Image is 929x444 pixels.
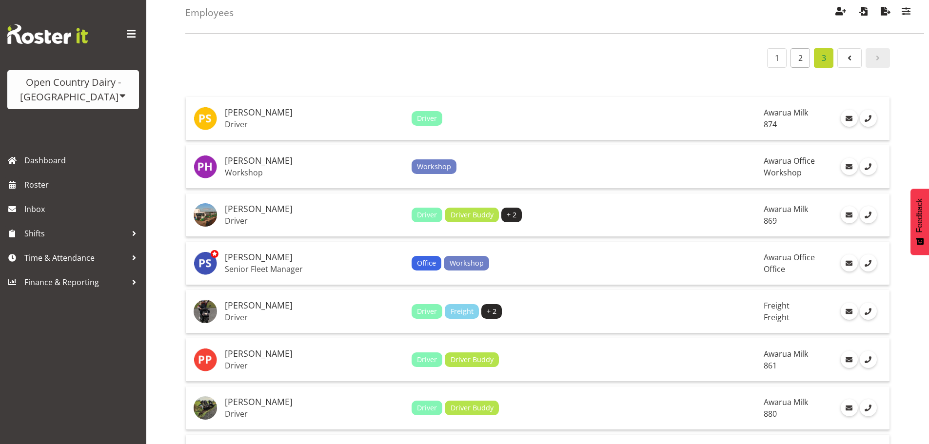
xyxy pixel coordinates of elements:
[764,360,777,371] span: 861
[194,107,217,130] img: patrick-stenton10920.jpg
[24,177,141,192] span: Roster
[17,75,129,104] div: Open Country Dairy - [GEOGRAPHIC_DATA]
[225,119,404,129] p: Driver
[7,24,88,44] img: Rosterit website logo
[487,306,496,317] span: + 2
[860,303,877,320] a: Call Employee
[451,306,474,317] span: Freight
[24,226,127,241] span: Shifts
[451,403,494,413] span: Driver Buddy
[417,403,437,413] span: Driver
[507,210,516,220] span: + 2
[417,113,437,124] span: Driver
[225,361,404,370] p: Driver
[764,215,777,226] span: 869
[194,155,217,178] img: paul-hamilton7465.jpg
[853,2,873,23] button: Import Employees
[225,409,404,419] p: Driver
[225,204,404,214] h5: [PERSON_NAME]
[194,300,217,323] img: peter-duncan5cf5a8f77e22ff3a51bba016ddf55f3d.png
[841,254,858,271] a: Email Employee
[194,348,217,371] img: philip-peek7460.jpg
[417,354,437,365] span: Driver
[450,258,484,269] span: Workshop
[24,275,127,290] span: Finance & Reporting
[915,198,924,232] span: Feedback
[451,210,494,220] span: Driver Buddy
[24,153,141,168] span: Dashboard
[225,264,404,274] p: Senior Fleet Manager
[225,168,404,177] p: Workshop
[764,119,777,130] span: 874
[225,108,404,117] h5: [PERSON_NAME]
[764,204,808,214] span: Awarua Milk
[841,158,858,175] a: Email Employee
[417,210,437,220] span: Driver
[866,48,890,68] a: Page 4.
[841,206,858,223] a: Email Employee
[837,48,862,68] a: Page 2.
[764,408,777,419] span: 880
[791,48,810,68] a: Page 2.
[764,348,808,359] span: Awarua Milk
[225,216,404,226] p: Driver
[764,252,815,263] span: Awarua Office
[417,306,437,317] span: Driver
[860,206,877,223] a: Call Employee
[860,351,877,368] a: Call Employee
[194,203,217,227] img: peter-wieczorekbceaed36ed9ee0e0a0f921bf3f971857.png
[451,354,494,365] span: Driver Buddy
[896,2,916,23] button: Filter Employees
[841,110,858,127] a: Email Employee
[910,189,929,255] button: Feedback - Show survey
[860,110,877,127] a: Call Employee
[194,251,217,275] img: peter-sutherland7458.jpg
[225,156,404,166] h5: [PERSON_NAME]
[764,167,802,178] span: Workshop
[194,396,217,420] img: philip-shanks6895a3b7bbdc815002189083ae5a60ca.png
[764,397,808,407] span: Awarua Milk
[417,161,451,172] span: Workshop
[225,312,404,322] p: Driver
[860,158,877,175] a: Call Employee
[830,2,851,23] button: Create Employees
[417,258,436,269] span: Office
[764,312,790,323] span: Freight
[764,155,815,166] span: Awarua Office
[841,351,858,368] a: Email Employee
[24,202,141,216] span: Inbox
[841,303,858,320] a: Email Employee
[764,300,790,311] span: Freight
[225,397,404,407] h5: [PERSON_NAME]
[185,7,234,18] h4: Employees
[860,399,877,416] a: Call Employee
[225,301,404,310] h5: [PERSON_NAME]
[225,252,404,262] h5: [PERSON_NAME]
[24,251,127,265] span: Time & Attendance
[764,264,785,274] span: Office
[764,107,808,118] span: Awarua Milk
[860,254,877,271] a: Call Employee
[875,2,896,23] button: Export Employees
[841,399,858,416] a: Email Employee
[767,48,787,68] a: Page 1.
[225,349,404,359] h5: [PERSON_NAME]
